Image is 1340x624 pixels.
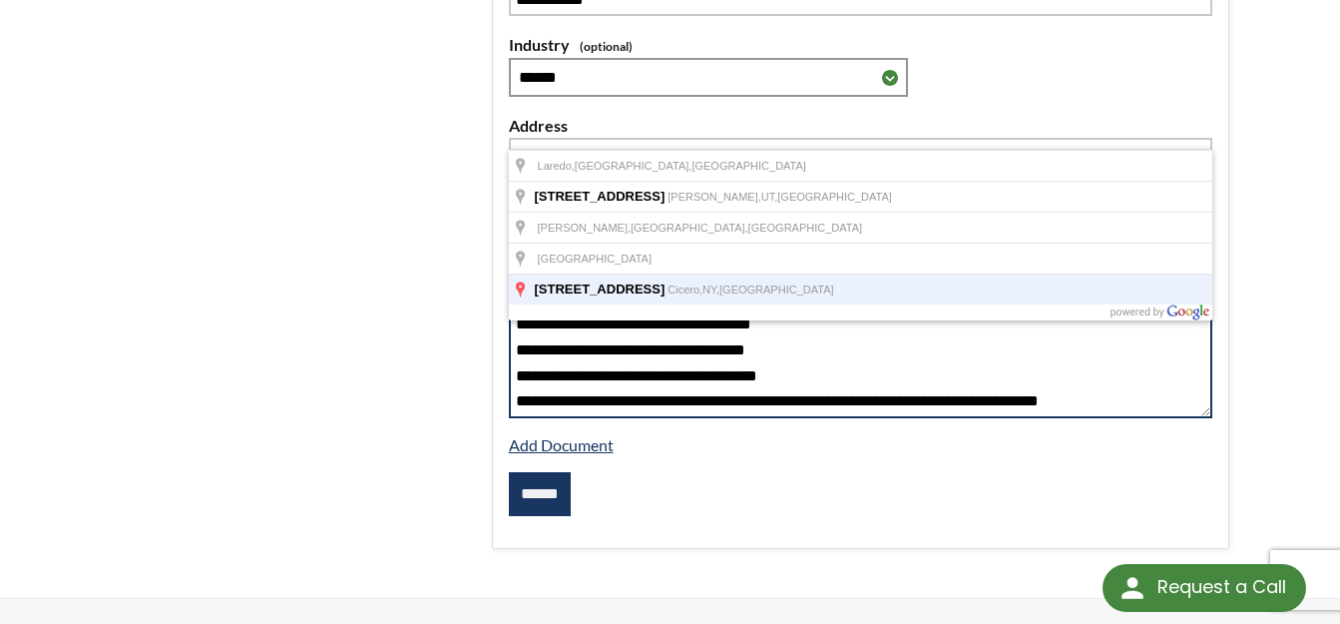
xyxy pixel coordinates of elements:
[748,222,863,234] span: [GEOGRAPHIC_DATA]
[535,189,666,204] span: [STREET_ADDRESS]
[535,282,666,297] span: [STREET_ADDRESS]
[668,191,761,203] span: [PERSON_NAME],
[575,160,692,172] span: [GEOGRAPHIC_DATA],
[761,191,778,203] span: UT,
[1103,564,1306,612] div: Request a Call
[668,284,702,296] span: Cicero,
[538,253,653,265] span: [GEOGRAPHIC_DATA]
[631,222,748,234] span: [GEOGRAPHIC_DATA],
[691,160,806,172] span: [GEOGRAPHIC_DATA]
[538,222,632,234] span: [PERSON_NAME],
[719,284,834,296] span: [GEOGRAPHIC_DATA]
[509,435,614,454] a: Add Document
[1117,572,1148,604] img: round button
[702,284,719,296] span: NY,
[509,32,1213,58] label: Industry
[777,191,892,203] span: [GEOGRAPHIC_DATA]
[538,160,575,172] span: Laredo,
[509,113,1213,139] label: Address
[1157,564,1286,610] div: Request a Call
